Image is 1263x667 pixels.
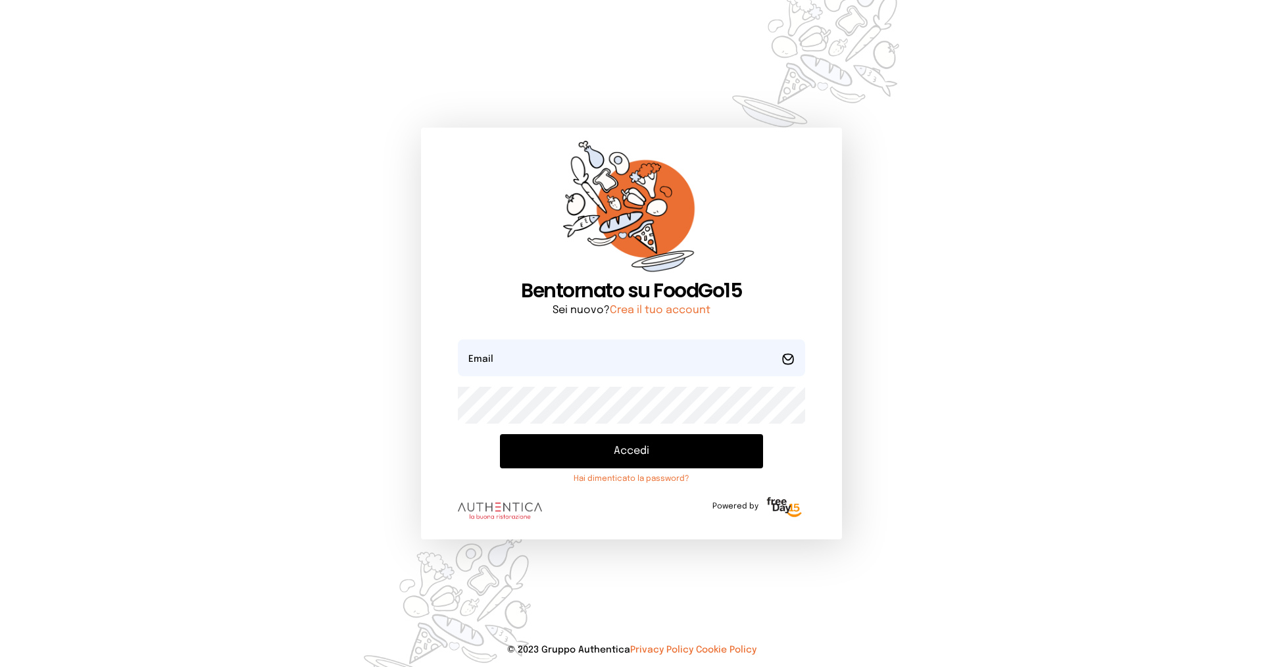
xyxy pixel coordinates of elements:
[458,503,542,520] img: logo.8f33a47.png
[563,141,700,280] img: sticker-orange.65babaf.png
[458,303,805,318] p: Sei nuovo?
[500,434,763,468] button: Accedi
[630,645,693,655] a: Privacy Policy
[764,495,805,521] img: logo-freeday.3e08031.png
[696,645,756,655] a: Cookie Policy
[712,501,758,512] span: Powered by
[610,305,710,316] a: Crea il tuo account
[500,474,763,484] a: Hai dimenticato la password?
[21,643,1242,656] p: © 2023 Gruppo Authentica
[458,279,805,303] h1: Bentornato su FoodGo15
